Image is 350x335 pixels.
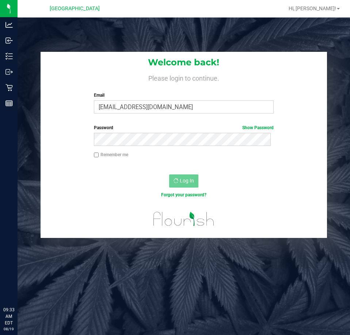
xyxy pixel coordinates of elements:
span: Password [94,125,113,130]
inline-svg: Reports [5,100,13,107]
inline-svg: Inbound [5,37,13,44]
a: Forgot your password? [161,192,206,197]
label: Remember me [94,151,128,158]
span: [GEOGRAPHIC_DATA] [50,5,100,12]
span: Log In [180,178,194,184]
h4: Please login to continue. [41,73,327,82]
p: 08/19 [3,326,14,332]
label: Email [94,92,274,99]
a: Show Password [242,125,274,130]
button: Log In [169,174,198,188]
inline-svg: Retail [5,84,13,91]
p: 09:33 AM EDT [3,307,14,326]
inline-svg: Inventory [5,53,13,60]
inline-svg: Outbound [5,68,13,76]
h1: Welcome back! [41,58,327,67]
input: Remember me [94,153,99,158]
inline-svg: Analytics [5,21,13,28]
span: Hi, [PERSON_NAME]! [289,5,336,11]
img: flourish_logo.svg [148,206,220,232]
